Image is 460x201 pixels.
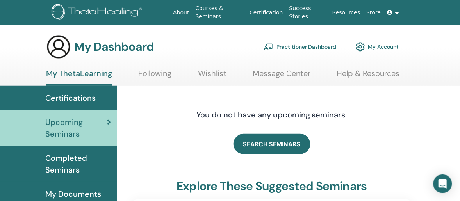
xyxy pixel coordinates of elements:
[193,1,247,24] a: Courses & Seminars
[46,34,71,59] img: generic-user-icon.jpg
[286,1,329,24] a: Success Stories
[149,110,395,119] h4: You do not have any upcoming seminars.
[246,5,286,20] a: Certification
[356,40,365,53] img: cog.svg
[433,174,452,193] div: Open Intercom Messenger
[52,4,145,21] img: logo.png
[329,5,364,20] a: Resources
[45,152,111,176] span: Completed Seminars
[170,5,192,20] a: About
[264,43,273,50] img: chalkboard-teacher.svg
[337,69,400,84] a: Help & Resources
[45,188,101,200] span: My Documents
[243,140,301,148] span: SEARCH SEMINARS
[264,38,337,55] a: Practitioner Dashboard
[253,69,311,84] a: Message Center
[356,38,399,55] a: My Account
[234,134,310,154] a: SEARCH SEMINARS
[45,92,96,104] span: Certifications
[46,69,112,86] a: My ThetaLearning
[177,179,367,193] h3: explore these suggested seminars
[139,69,172,84] a: Following
[364,5,384,20] a: Store
[74,40,154,54] h3: My Dashboard
[198,69,226,84] a: Wishlist
[45,116,107,140] span: Upcoming Seminars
